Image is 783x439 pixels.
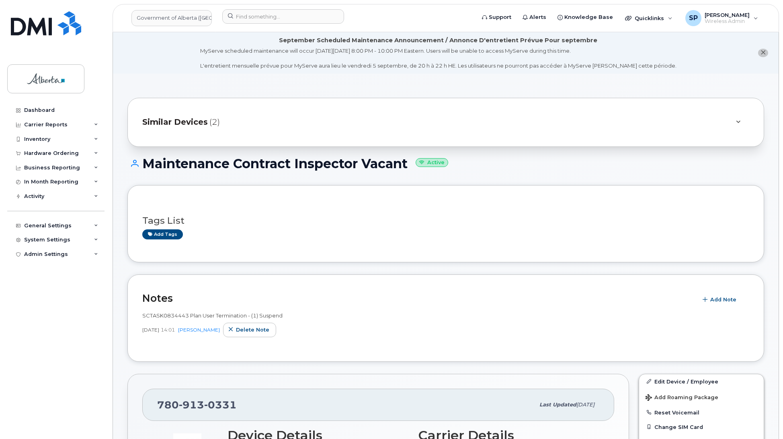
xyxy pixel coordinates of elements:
[416,158,448,167] small: Active
[142,312,283,319] span: SCTASK0834443 Plan User Termination - (1) Suspend
[639,389,764,405] button: Add Roaming Package
[236,326,269,334] span: Delete note
[710,296,736,303] span: Add Note
[178,327,220,333] a: [PERSON_NAME]
[142,216,749,226] h3: Tags List
[209,116,220,128] span: (2)
[576,402,594,408] span: [DATE]
[646,394,718,402] span: Add Roaming Package
[639,374,764,389] a: Edit Device / Employee
[200,47,676,70] div: MyServe scheduled maintenance will occur [DATE][DATE] 8:00 PM - 10:00 PM Eastern. Users will be u...
[639,420,764,434] button: Change SIM Card
[279,36,597,45] div: September Scheduled Maintenance Announcement / Annonce D'entretient Prévue Pour septembre
[223,323,276,337] button: Delete note
[639,405,764,420] button: Reset Voicemail
[204,399,237,411] span: 0331
[179,399,204,411] span: 913
[697,293,743,307] button: Add Note
[142,229,183,239] a: Add tags
[161,326,175,333] span: 14:01
[142,292,693,304] h2: Notes
[142,326,159,333] span: [DATE]
[142,116,208,128] span: Similar Devices
[157,399,237,411] span: 780
[539,402,576,408] span: Last updated
[127,157,764,171] h1: Maintenance Contract Inspector Vacant
[758,49,768,57] button: close notification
